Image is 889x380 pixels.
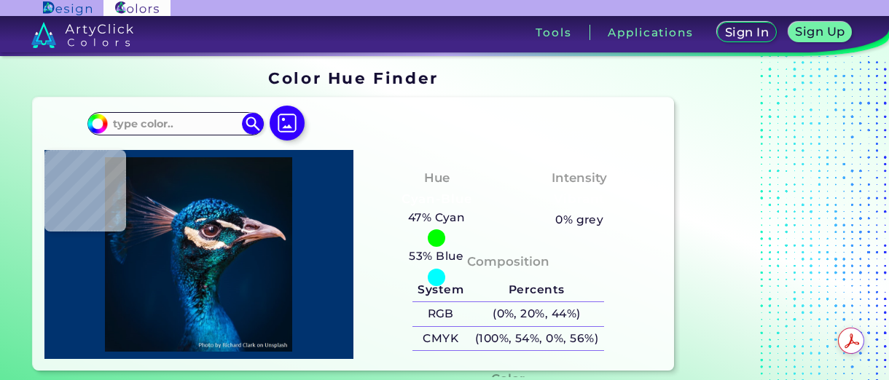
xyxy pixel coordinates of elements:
img: icon picture [270,106,305,140]
h5: 0% grey [555,210,603,229]
h5: RGB [412,302,469,326]
h5: (100%, 54%, 0%, 56%) [469,327,604,351]
h4: Intensity [552,167,607,189]
img: ArtyClick Design logo [43,1,92,15]
h3: Tools [536,27,571,38]
h5: Sign Up [794,25,847,38]
input: type color.. [108,114,243,134]
h1: Color Hue Finder [268,67,438,89]
h5: Percents [469,278,604,302]
img: icon search [242,113,264,135]
a: Sign In [716,22,778,43]
h5: CMYK [412,327,469,351]
h4: Hue [424,167,450,189]
img: img_pavlin.jpg [52,157,346,352]
h3: Cyan-Blue [395,191,477,208]
iframe: Advertisement [680,63,862,376]
img: logo_artyclick_colors_white.svg [31,22,134,48]
a: Sign Up [786,22,853,43]
h5: (0%, 20%, 44%) [469,302,604,326]
h5: 47% Cyan [402,208,471,227]
h5: Sign In [724,26,769,39]
h4: Composition [467,251,549,272]
h3: Applications [608,27,693,38]
h5: System [412,278,469,302]
h3: Vibrant [548,191,611,208]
